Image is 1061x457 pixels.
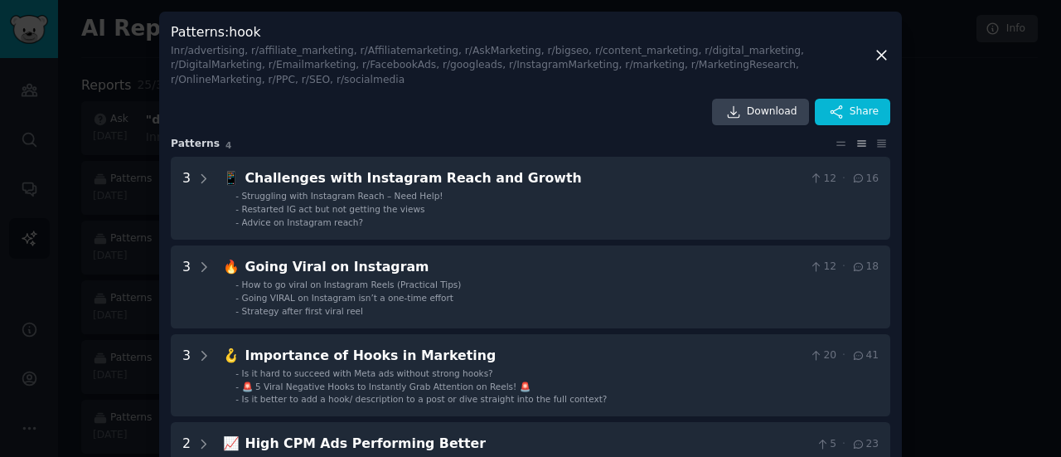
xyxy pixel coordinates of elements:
[815,99,890,125] button: Share
[712,99,809,125] a: Download
[235,305,239,317] div: -
[842,260,845,275] span: ·
[235,292,239,304] div: -
[235,190,239,202] div: -
[242,306,363,316] span: Strategy after first viral reel
[223,259,240,275] span: 🔥
[242,293,453,303] span: Going VIRAL on Instagram isn’t a one-time effort
[809,348,836,363] span: 20
[245,346,803,367] div: Importance of Hooks in Marketing
[171,137,220,152] span: Pattern s
[182,168,191,228] div: 3
[223,435,240,451] span: 📈
[182,346,191,406] div: 3
[242,368,493,378] span: Is it hard to succeed with Meta ads without strong hooks?
[235,381,239,392] div: -
[242,204,425,214] span: Restarted IG act but not getting the views
[809,260,836,275] span: 12
[242,217,364,227] span: Advice on Instagram reach?
[242,280,462,289] span: How to go viral on Instagram Reels (Practical Tips)
[842,348,845,363] span: ·
[842,437,845,452] span: ·
[235,279,239,290] div: -
[235,367,239,379] div: -
[242,191,443,201] span: Struggling with Instagram Reach – Need Help!
[851,348,879,363] span: 41
[182,257,191,317] div: 3
[850,105,879,119] span: Share
[223,170,240,186] span: 📱
[235,203,239,215] div: -
[816,437,836,452] span: 5
[842,172,845,187] span: ·
[851,260,879,275] span: 18
[809,172,836,187] span: 12
[235,216,239,228] div: -
[171,44,873,88] div: In r/advertising, r/affiliate_marketing, r/Affiliatemarketing, r/AskMarketing, r/bigseo, r/conten...
[245,168,803,189] div: Challenges with Instagram Reach and Growth
[747,105,797,119] span: Download
[235,393,239,405] div: -
[242,382,530,391] span: 🚨 5 Viral Negative Hooks to Instantly Grab Attention on Reels! 🚨
[851,172,879,187] span: 16
[245,434,810,455] div: High CPM Ads Performing Better
[223,348,240,363] span: 🪝
[242,394,608,404] span: Is it better to add a hook/ description to a post or dive straight into the full context?
[171,23,873,87] h3: Patterns : hook
[851,437,879,452] span: 23
[245,257,803,278] div: Going Viral on Instagram
[225,140,231,150] span: 4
